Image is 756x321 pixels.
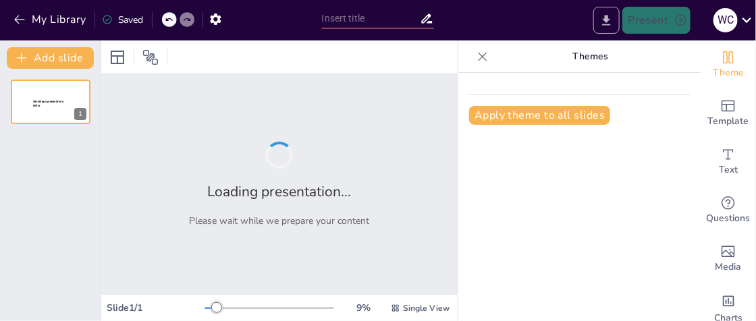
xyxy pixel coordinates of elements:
[107,47,128,68] div: Layout
[701,138,755,186] div: Add text boxes
[33,100,63,107] span: Sendsteps presentation editor
[701,186,755,235] div: Get real-time input from your audience
[622,7,690,34] button: Present
[469,106,610,125] button: Apply theme to all slides
[107,301,205,314] div: Slide 1 / 1
[701,235,755,283] div: Add images, graphics, shapes or video
[10,9,92,30] button: My Library
[102,13,144,26] div: Saved
[348,301,380,314] div: 9 %
[593,7,620,34] button: Export to PowerPoint
[713,8,738,32] div: W C
[322,9,421,28] input: Insert title
[493,40,688,73] p: Themes
[715,260,742,274] span: Media
[11,80,90,124] div: 1
[208,182,352,201] h2: Loading presentation...
[713,7,738,34] button: W C
[713,65,744,80] span: Theme
[701,89,755,138] div: Add ready made slides
[719,163,738,177] span: Text
[74,108,86,120] div: 1
[403,303,450,314] span: Single View
[7,47,94,69] button: Add slide
[707,211,751,226] span: Questions
[701,40,755,89] div: Change the overall theme
[190,214,370,227] p: Please wait while we prepare your content
[708,114,749,129] span: Template
[142,49,159,65] span: Position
